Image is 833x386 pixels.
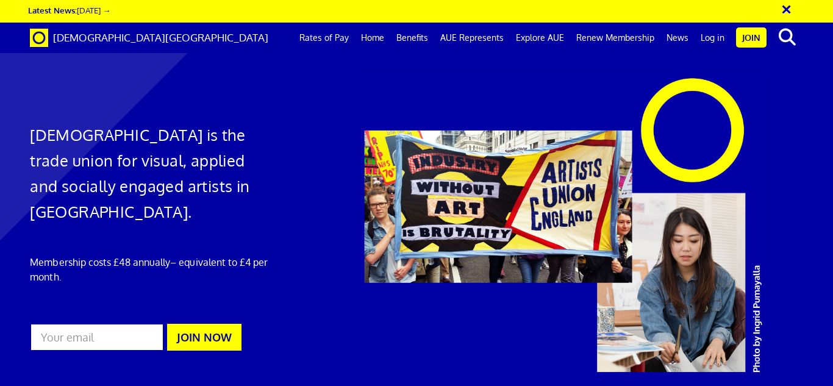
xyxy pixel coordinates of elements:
input: Your email [30,323,164,351]
h1: [DEMOGRAPHIC_DATA] is the trade union for visual, applied and socially engaged artists in [GEOGRA... [30,122,276,224]
a: Brand [DEMOGRAPHIC_DATA][GEOGRAPHIC_DATA] [21,23,277,53]
strong: Latest News: [28,5,77,15]
a: Benefits [390,23,434,53]
button: search [769,24,806,50]
a: Join [736,27,767,48]
a: Rates of Pay [293,23,355,53]
a: Latest News:[DATE] → [28,5,110,15]
a: Log in [695,23,731,53]
a: AUE Represents [434,23,510,53]
span: [DEMOGRAPHIC_DATA][GEOGRAPHIC_DATA] [53,31,268,44]
p: Membership costs £48 annually – equivalent to £4 per month. [30,255,276,284]
a: Home [355,23,390,53]
a: News [660,23,695,53]
a: Renew Membership [570,23,660,53]
a: Explore AUE [510,23,570,53]
button: JOIN NOW [167,324,241,351]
